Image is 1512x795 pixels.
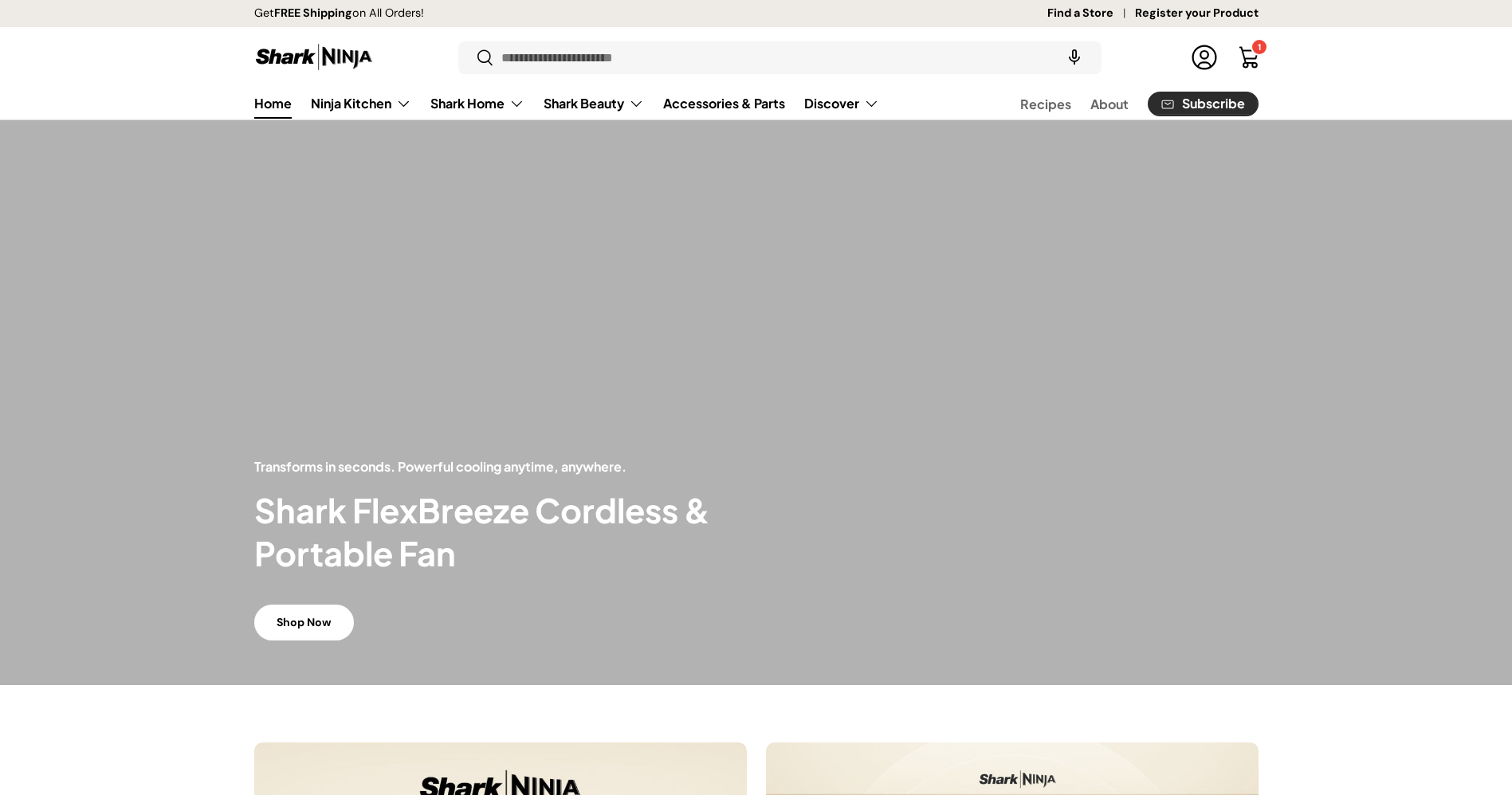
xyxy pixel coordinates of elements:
a: Shark Home [430,88,524,119]
img: Shark Ninja Philippines [254,41,374,72]
nav: Primary [254,88,879,119]
a: Accessories & Parts [663,88,785,119]
a: Register your Product [1135,5,1259,22]
a: About [1090,88,1129,119]
a: Find a Store [1047,5,1135,22]
span: 1 [1258,41,1261,53]
a: Shark Beauty [544,88,644,119]
a: Ninja Kitchen [311,88,411,119]
speech-search-button: Search by voice [1049,40,1100,75]
a: Recipes [1020,88,1071,119]
summary: Shark Beauty [534,88,654,119]
h2: Shark FlexBreeze Cordless & Portable Fan [254,489,756,575]
p: Get on All Orders! [254,5,424,22]
summary: Shark Home [421,88,534,119]
summary: Discover [795,88,889,119]
a: Home [254,88,292,119]
span: Subscribe [1182,97,1245,110]
a: Subscribe [1148,92,1259,116]
a: Discover [804,88,879,119]
summary: Ninja Kitchen [301,88,421,119]
strong: FREE Shipping [274,6,352,20]
p: Transforms in seconds. Powerful cooling anytime, anywhere. [254,457,756,476]
a: Shop Now [254,605,354,640]
nav: Secondary [982,88,1259,119]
